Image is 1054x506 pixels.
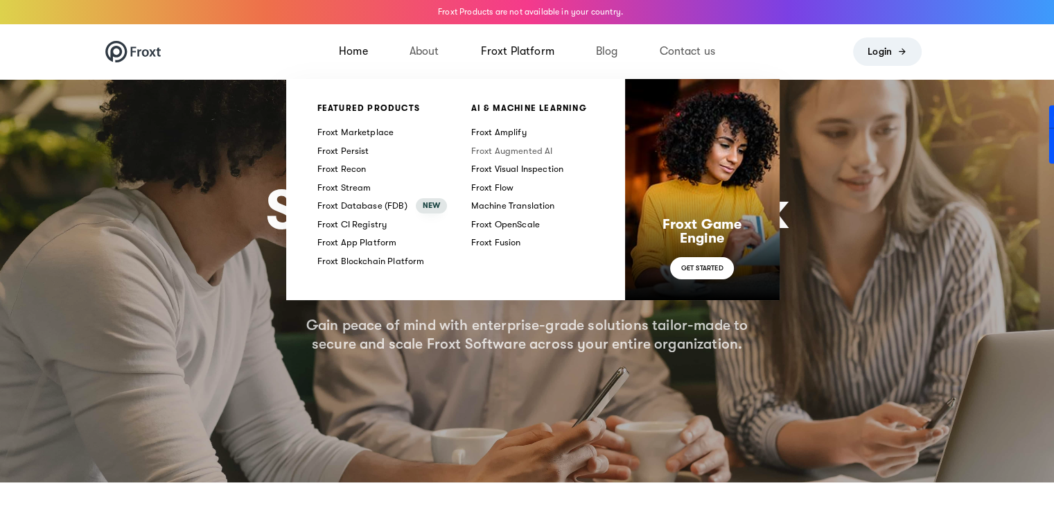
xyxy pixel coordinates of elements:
a: Froxt Blockchain Platform [317,254,471,268]
a: Machine Translation [471,199,625,213]
a: Froxt Visual Inspection [471,162,625,176]
a: Froxt Augmented AI [471,144,625,158]
p: Froxt Products are not available in your country. [438,3,623,20]
h3: Froxt Game Engine [646,218,759,245]
span: Login [868,46,892,58]
a: Blog [575,24,639,79]
a: Froxt Stream [317,181,471,195]
a: Contact us [638,24,736,79]
a: About [389,24,460,79]
a: Froxt Application Froxt Application Froxt Application Froxt Application Froxt Application [105,41,161,62]
a: Froxt Flow [471,181,625,195]
a: Froxt CI Registry [317,218,471,232]
a: Froxt Recon [317,162,471,176]
h3: Featured Products [317,103,471,113]
a: Home [318,24,389,79]
a: Froxt Platform [459,24,574,79]
span: GET STARTED [680,263,723,273]
h1: Streamline your work with [255,182,798,297]
span: New [416,198,447,213]
a: Froxt Fusion [471,236,625,250]
h3: AI & Machine Learning [471,103,625,113]
a: Froxt Database (FDB)New [317,199,471,213]
a: GET STARTED [670,257,733,279]
a: Froxt OpenScale [471,218,625,232]
a: Login [853,37,922,66]
a: Froxt App Platform [317,236,471,250]
a: Froxt Persist [317,144,471,158]
a: Froxt Marketplace [317,125,471,139]
img: Froxt Application [105,41,161,62]
a: Froxt Amplify [471,125,625,139]
h5: Gain peace of mind with enterprise-grade solutions tailor-made to secure and scale Froxt Software... [255,316,798,354]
